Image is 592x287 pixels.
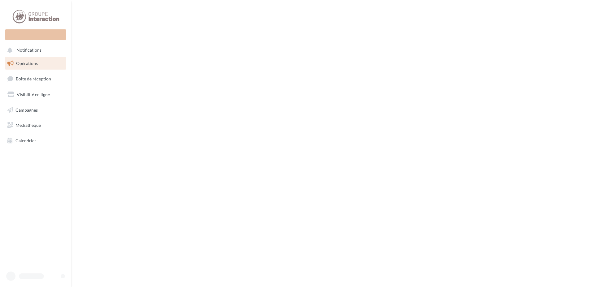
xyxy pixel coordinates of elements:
[4,57,67,70] a: Opérations
[15,122,41,128] span: Médiathèque
[17,92,50,97] span: Visibilité en ligne
[16,48,41,53] span: Notifications
[4,119,67,132] a: Médiathèque
[15,107,38,112] span: Campagnes
[4,134,67,147] a: Calendrier
[16,76,51,81] span: Boîte de réception
[4,88,67,101] a: Visibilité en ligne
[5,29,66,40] div: Nouvelle campagne
[16,61,38,66] span: Opérations
[4,72,67,85] a: Boîte de réception
[15,138,36,143] span: Calendrier
[4,104,67,117] a: Campagnes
